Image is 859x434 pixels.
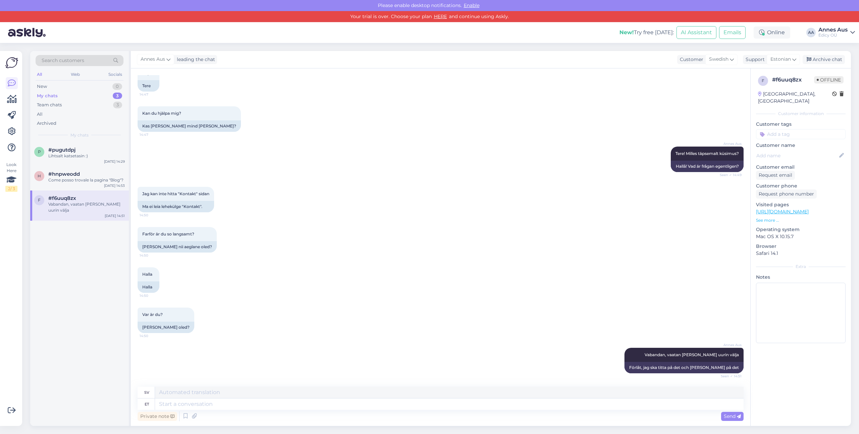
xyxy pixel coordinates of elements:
div: Socials [107,70,123,79]
div: [PERSON_NAME] nii aeglane oled? [138,241,217,253]
input: Add a tag [756,129,846,139]
span: #hnpweodd [48,171,80,177]
div: Support [743,56,765,63]
span: Swedish [709,56,728,63]
div: Extra [756,264,846,270]
p: Operating system [756,226,846,233]
p: Mac OS X 10.15.7 [756,233,846,240]
div: All [37,111,43,118]
span: 14:50 [140,333,165,338]
div: Archive chat [803,55,845,64]
div: Come posso trovale la pagina "Blog"? [48,177,125,183]
span: Jag kan inte hitta "Kontakt" sidan [142,191,209,196]
div: AA [806,28,816,37]
span: Estonian [770,56,791,63]
span: 14:47 [140,132,165,137]
div: 3 [113,93,122,99]
p: Customer name [756,142,846,149]
a: Annes AusEdicy OÜ [818,27,855,38]
div: Customer [677,56,703,63]
a: HERE [432,13,449,19]
p: Customer phone [756,182,846,189]
span: Vabandan, vaatan [PERSON_NAME] uurin välja [645,352,739,357]
div: # f6uuq8zx [772,76,814,84]
div: My chats [37,93,58,99]
div: Edicy OÜ [818,33,848,38]
button: AI Assistant [676,26,716,39]
span: 14:50 [140,253,165,258]
a: [URL][DOMAIN_NAME] [756,209,809,215]
div: Request phone number [756,189,817,199]
div: Annes Aus [818,27,848,33]
div: Tere [138,80,159,92]
button: Emails [719,26,746,39]
div: sv [144,387,149,398]
div: Private note [138,412,177,421]
div: leading the chat [174,56,215,63]
div: Online [754,26,790,39]
span: Var är du? [142,312,163,317]
span: Annes Aus [716,342,742,347]
span: Annes Aus [141,56,165,63]
div: [PERSON_NAME] oled? [138,322,194,333]
span: Enable [462,2,482,8]
p: Browser [756,243,846,250]
div: All [36,70,43,79]
p: Safari 14.1 [756,250,846,257]
div: Team chats [37,102,62,108]
div: [DATE] 14:29 [104,159,125,164]
div: [GEOGRAPHIC_DATA], [GEOGRAPHIC_DATA] [758,91,832,105]
div: Halla [138,281,159,293]
div: 2 / 3 [5,186,17,192]
div: Look Here [5,162,17,192]
div: Vabandan, vaatan [PERSON_NAME] uurin välja [48,201,125,213]
span: My chats [70,132,89,138]
div: Ma ei leia lehekülge "Kontakt". [138,201,214,212]
p: Customer email [756,164,846,171]
div: 3 [113,102,122,108]
div: Lihtsalt katsetasin :) [48,153,125,159]
span: Seen ✓ 14:51 [716,374,742,379]
span: Farför är du so langsamt? [142,231,194,236]
div: Web [69,70,81,79]
span: Seen ✓ 14:49 [716,172,742,177]
div: Request email [756,171,795,180]
span: Send [724,413,741,419]
div: [DATE] 14:51 [105,213,125,218]
div: Customer information [756,111,846,117]
span: Kan du hjälpa mig? [142,111,181,116]
span: 14:50 [140,293,165,298]
span: 14:50 [140,213,165,218]
div: Archived [37,120,56,127]
p: Customer tags [756,121,846,128]
div: New [37,83,47,90]
div: Förlåt, jag ska titta på det och [PERSON_NAME] på det [624,362,744,373]
div: [DATE] 14:53 [104,183,125,188]
div: 0 [112,83,122,90]
span: p [38,149,41,154]
span: Halla [142,272,152,277]
p: See more ... [756,217,846,223]
span: Tere! Milles täpsemalt küsimus? [675,151,739,156]
div: Hallå! Vad är frågan egentligen? [671,161,744,172]
span: Search customers [42,57,84,64]
div: Kas [PERSON_NAME] mind [PERSON_NAME]? [138,120,241,132]
span: h [38,173,41,178]
span: #f6uuq8zx [48,195,76,201]
b: New! [619,29,634,36]
p: Notes [756,274,846,281]
span: #pugutdpj [48,147,75,153]
input: Add name [756,152,838,159]
img: Askly Logo [5,56,18,69]
p: Visited pages [756,201,846,208]
span: 14:47 [140,92,165,97]
span: Offline [814,76,844,84]
div: et [145,398,149,410]
span: f [38,198,41,203]
span: f [762,78,764,83]
div: Try free [DATE]: [619,29,674,37]
span: Annes Aus [716,141,742,146]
